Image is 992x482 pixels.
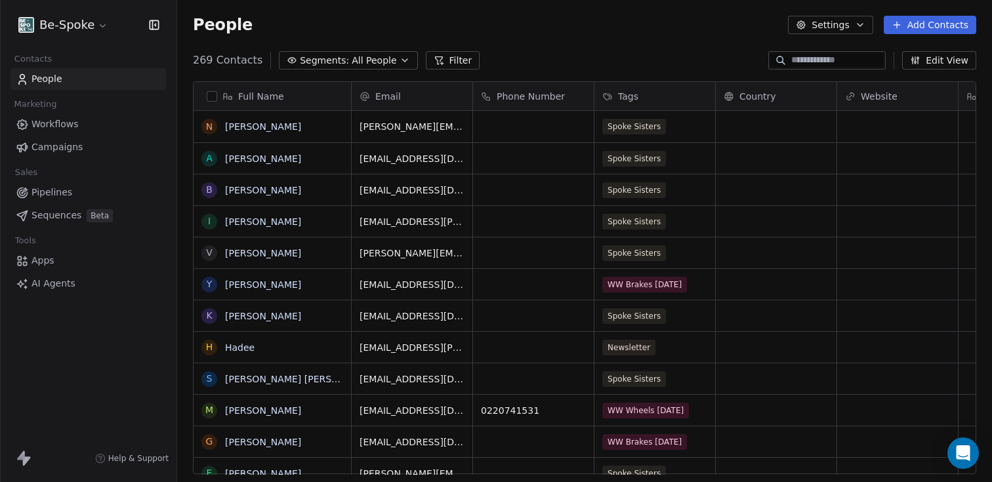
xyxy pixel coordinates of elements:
a: [PERSON_NAME] [225,248,301,258]
a: SequencesBeta [10,205,166,226]
div: Email [352,82,472,110]
span: Spoke Sisters [602,182,666,198]
span: People [193,15,253,35]
a: [PERSON_NAME] [225,185,301,195]
span: [PERSON_NAME][EMAIL_ADDRESS][PERSON_NAME][DOMAIN_NAME] [360,120,465,133]
span: Email [375,90,401,103]
a: [PERSON_NAME] [PERSON_NAME] [225,374,381,384]
span: Segments: [300,54,349,68]
span: Pipelines [31,186,72,199]
div: grid [194,111,352,475]
div: Tags [594,82,715,110]
button: Filter [426,51,480,70]
div: B [206,183,213,197]
span: WW Brakes [DATE] [602,277,687,292]
a: Workflows [10,113,166,135]
span: 0220741531 [481,404,586,417]
div: N [206,120,213,134]
div: S [207,372,213,386]
span: [EMAIL_ADDRESS][DOMAIN_NAME] [360,310,465,323]
span: Campaigns [31,140,83,154]
a: People [10,68,166,90]
a: Hadee [225,342,255,353]
span: [EMAIL_ADDRESS][DOMAIN_NAME] [360,152,465,165]
span: Contacts [9,49,58,69]
span: All People [352,54,396,68]
a: [PERSON_NAME] [225,121,301,132]
div: M [205,403,213,417]
span: Tools [9,231,41,251]
span: Sales [9,163,43,182]
img: Facebook%20profile%20picture.png [18,17,34,33]
div: A [206,151,213,165]
span: Apps [31,254,54,268]
div: Country [716,82,837,110]
span: Country [739,90,776,103]
a: Help & Support [95,453,169,464]
div: K [206,309,212,323]
span: [EMAIL_ADDRESS][PERSON_NAME][DOMAIN_NAME] [360,341,465,354]
span: Spoke Sisters [602,371,666,387]
span: Spoke Sisters [602,151,666,167]
span: Spoke Sisters [602,214,666,230]
button: Add Contacts [884,16,976,34]
span: [EMAIL_ADDRESS][DOMAIN_NAME] [360,435,465,449]
div: H [206,340,213,354]
span: [EMAIL_ADDRESS][DOMAIN_NAME] [360,184,465,197]
button: Settings [788,16,873,34]
div: I [208,214,211,228]
div: Phone Number [473,82,594,110]
span: Be-Spoke [39,16,94,33]
a: [PERSON_NAME] [225,468,301,479]
span: Newsletter [602,340,655,355]
span: [PERSON_NAME][EMAIL_ADDRESS][DOMAIN_NAME] [360,467,465,480]
span: Tags [618,90,638,103]
span: Spoke Sisters [602,245,666,261]
button: Be-Spoke [16,14,111,36]
span: Full Name [238,90,284,103]
a: Campaigns [10,136,166,158]
span: AI Agents [31,277,75,291]
span: [EMAIL_ADDRESS][DOMAIN_NAME] [360,278,465,291]
span: Phone Number [497,90,565,103]
a: [PERSON_NAME] [225,437,301,447]
span: 269 Contacts [193,52,262,68]
span: Spoke Sisters [602,308,666,324]
span: Spoke Sisters [602,466,666,481]
span: Beta [87,209,113,222]
span: Spoke Sisters [602,119,666,134]
div: Open Intercom Messenger [947,437,979,469]
a: Pipelines [10,182,166,203]
span: Marketing [9,94,62,114]
span: [EMAIL_ADDRESS][DOMAIN_NAME] [360,404,465,417]
div: Y [207,277,213,291]
a: AI Agents [10,273,166,294]
a: Apps [10,250,166,271]
div: Website [837,82,958,110]
span: [EMAIL_ADDRESS][PERSON_NAME][DOMAIN_NAME] [360,215,465,228]
div: E [207,466,213,480]
span: Sequences [31,209,81,222]
span: WW Wheels [DATE] [602,403,689,418]
span: [EMAIL_ADDRESS][DOMAIN_NAME] [360,372,465,386]
span: Website [861,90,898,103]
button: Edit View [902,51,976,70]
span: Help & Support [108,453,169,464]
span: WW Brakes [DATE] [602,434,687,450]
div: V [206,246,213,260]
span: Workflows [31,117,79,131]
a: [PERSON_NAME] [225,405,301,416]
div: G [206,435,213,449]
span: [PERSON_NAME][EMAIL_ADDRESS][DOMAIN_NAME] [360,247,465,260]
div: Full Name [194,82,351,110]
a: [PERSON_NAME] [225,153,301,164]
a: [PERSON_NAME] [225,279,301,290]
a: [PERSON_NAME] [225,216,301,227]
span: People [31,72,62,86]
a: [PERSON_NAME] [225,311,301,321]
